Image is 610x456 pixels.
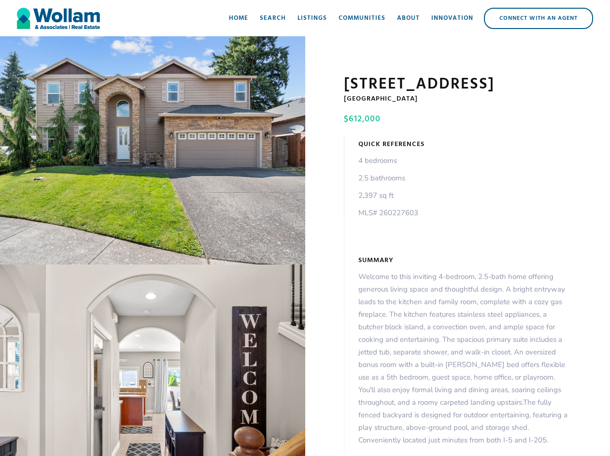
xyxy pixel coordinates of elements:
[358,224,418,236] p: ‍
[344,114,569,125] h4: $612,000
[254,4,292,33] a: Search
[229,14,248,23] div: Home
[485,9,592,28] div: Connect with an Agent
[397,14,420,23] div: About
[358,270,572,446] p: Welcome to this inviting 4-bedroom, 2.5-bath home offering generous living space and thoughtful d...
[358,189,418,202] p: 2,397 sq ft
[333,4,391,33] a: Communities
[358,140,425,149] h5: Quick References
[260,14,286,23] div: Search
[391,4,426,33] a: About
[223,4,254,33] a: Home
[339,14,385,23] div: Communities
[344,75,572,94] h1: [STREET_ADDRESS]
[484,8,593,29] a: Connect with an Agent
[358,206,418,219] p: MLS# 260227603
[358,256,394,265] h5: Summary
[344,94,572,104] h5: [GEOGRAPHIC_DATA]
[426,4,479,33] a: Innovation
[298,14,327,23] div: Listings
[358,172,418,184] p: 2.5 bathrooms
[431,14,473,23] div: Innovation
[292,4,333,33] a: Listings
[17,4,100,33] a: home
[358,154,418,167] p: 4 bedrooms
